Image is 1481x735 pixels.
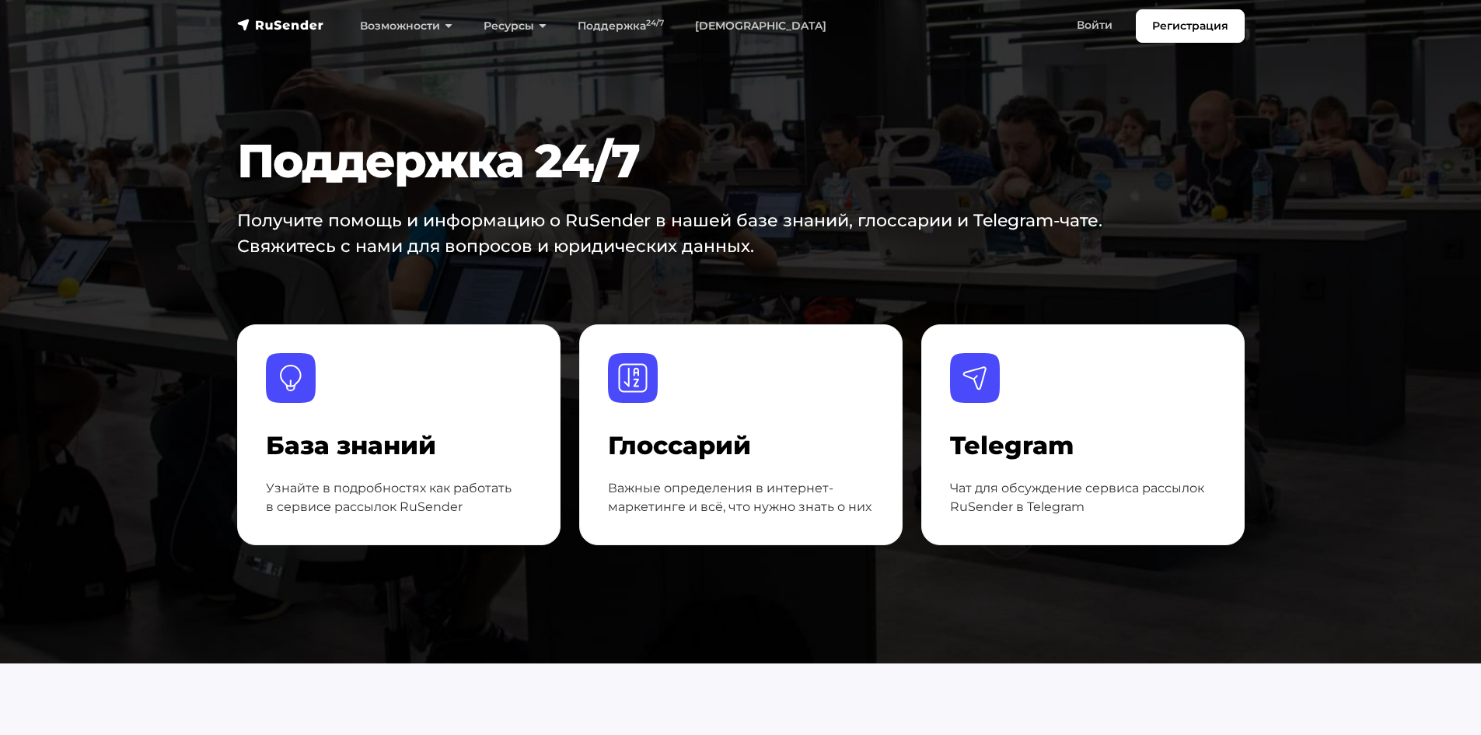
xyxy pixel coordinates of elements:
[608,431,874,460] h4: Глоссарий
[237,17,324,33] img: RuSender
[950,431,1216,460] h4: Telegram
[921,324,1245,545] a: Telegram Telegram Чат для обсуждение сервиса рассылок RuSender в Telegram
[266,353,316,403] img: База знаний
[237,133,1159,189] h1: Поддержка 24/7
[266,431,532,460] h4: База знаний
[579,324,903,545] a: Глоссарий Глоссарий Важные определения в интернет-маркетинге и всё, что нужно знать о них
[344,10,468,42] a: Возможности
[562,10,679,42] a: Поддержка24/7
[237,208,1119,259] p: Получите помощь и информацию о RuSender в нашей базе знаний, глоссарии и Telegram-чате. Свяжитесь...
[950,353,1000,403] img: Telegram
[468,10,562,42] a: Ресурсы
[679,10,842,42] a: [DEMOGRAPHIC_DATA]
[646,18,664,28] sup: 24/7
[1136,9,1245,43] a: Регистрация
[950,479,1216,516] p: Чат для обсуждение сервиса рассылок RuSender в Telegram
[608,353,658,403] img: Глоссарий
[237,324,561,545] a: База знаний База знаний Узнайте в подробностях как работать в сервисе рассылок RuSender
[1061,9,1128,41] a: Войти
[608,479,874,516] p: Важные определения в интернет-маркетинге и всё, что нужно знать о них
[266,479,532,516] p: Узнайте в подробностях как работать в сервисе рассылок RuSender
